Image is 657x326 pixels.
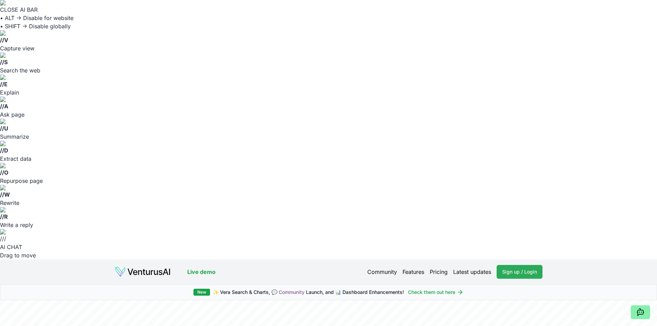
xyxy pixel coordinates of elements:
[367,268,397,276] a: Community
[430,268,448,276] a: Pricing
[497,265,542,279] a: Sign up / Login
[453,268,491,276] a: Latest updates
[502,268,537,275] span: Sign up / Login
[408,289,464,296] a: Check them out here
[213,289,404,296] span: ✨ Vera Search & Charts, 💬 Launch, and 📊 Dashboard Enhancements!
[187,268,216,276] a: Live demo
[193,289,210,296] div: New
[402,268,424,276] a: Features
[279,289,305,295] a: Community
[115,266,171,277] img: logo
